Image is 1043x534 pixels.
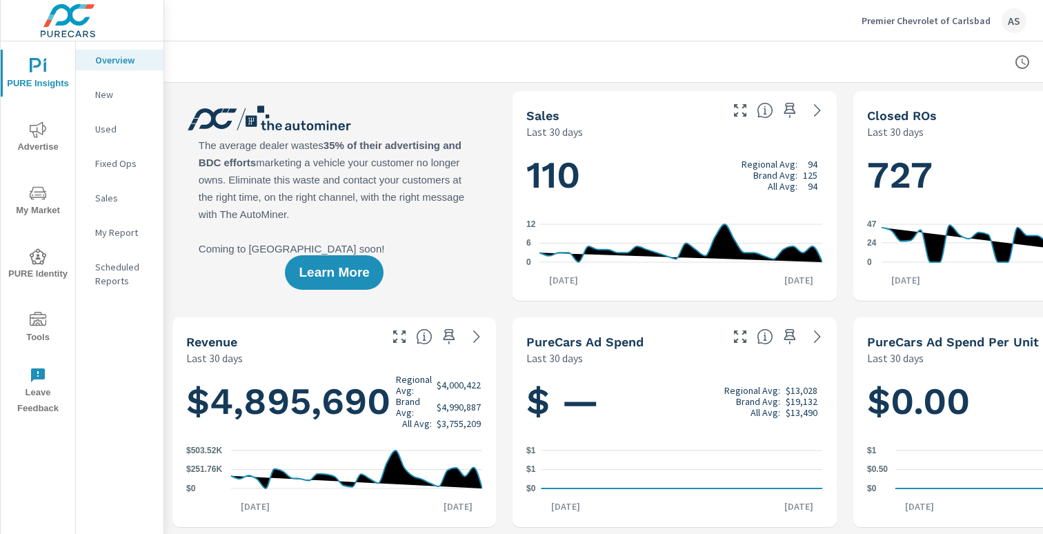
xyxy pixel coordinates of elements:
p: All Avg: [768,181,797,192]
p: [DATE] [882,273,930,287]
span: My Market [5,185,71,219]
span: Number of vehicles sold by the dealership over the selected date range. [Source: This data is sou... [757,102,773,119]
p: All Avg: [402,418,432,429]
text: 24 [867,238,877,248]
p: Last 30 days [526,350,583,366]
div: Fixed Ops [76,153,163,174]
button: Make Fullscreen [388,326,410,348]
text: $0 [186,484,196,493]
p: Last 30 days [867,350,924,366]
p: Used [95,122,152,136]
button: Make Fullscreen [729,99,751,121]
span: Tools [5,312,71,346]
text: $503.52K [186,446,222,455]
div: AS [1002,8,1026,33]
p: [DATE] [539,273,588,287]
text: $1 [526,465,536,475]
text: $1 [867,446,877,455]
div: My Report [76,222,163,243]
p: Last 30 days [867,123,924,140]
p: Last 30 days [526,123,583,140]
p: [DATE] [542,500,590,513]
p: Regional Avg: [742,159,797,170]
text: 6 [526,239,531,248]
p: [DATE] [231,500,279,513]
p: New [95,88,152,101]
text: 47 [867,219,877,229]
p: Last 30 days [186,350,243,366]
div: New [76,84,163,105]
div: Sales [76,188,163,208]
p: 125 [803,170,817,181]
text: 12 [526,219,536,229]
span: Save this to your personalized report [438,326,460,348]
text: $0.50 [867,465,888,475]
p: Fixed Ops [95,157,152,170]
p: [DATE] [434,500,482,513]
p: Brand Avg: [753,170,797,181]
h5: Revenue [186,335,237,349]
h5: PureCars Ad Spend [526,335,644,349]
text: $1 [526,446,536,455]
p: $19,132 [786,396,817,407]
span: Total cost of media for all PureCars channels for the selected dealership group over the selected... [757,328,773,345]
span: PURE Identity [5,248,71,282]
span: PURE Insights [5,58,71,92]
span: Total sales revenue over the selected date range. [Source: This data is sourced from the dealer’s... [416,328,433,345]
a: See more details in report [806,99,828,121]
a: See more details in report [806,326,828,348]
p: 94 [808,159,817,170]
p: [DATE] [775,500,823,513]
h1: 110 [526,152,822,199]
span: Save this to your personalized report [779,326,801,348]
div: Used [76,119,163,139]
p: Scheduled Reports [95,260,152,288]
text: 0 [867,257,872,267]
p: Premier Chevrolet of Carlsbad [862,14,991,27]
h5: Sales [526,108,559,123]
button: Make Fullscreen [729,326,751,348]
text: 0 [526,257,531,267]
p: Regional Avg: [396,374,432,396]
p: [DATE] [895,500,944,513]
a: See more details in report [466,326,488,348]
p: Brand Avg: [736,396,780,407]
p: All Avg: [751,407,780,418]
span: Advertise [5,121,71,155]
text: $251.76K [186,465,222,475]
p: Regional Avg: [724,385,780,396]
span: Leave Feedback [5,367,71,417]
text: $0 [526,484,536,493]
h1: $4,895,690 [186,374,486,429]
p: [DATE] [775,273,823,287]
p: $3,755,209 [437,418,481,429]
p: 94 [808,181,817,192]
p: My Report [95,226,152,239]
p: Overview [95,53,152,67]
p: Brand Avg: [396,396,432,418]
p: $4,990,887 [437,402,481,413]
button: Learn More [285,255,383,290]
h5: Closed ROs [867,108,937,123]
div: nav menu [1,41,75,422]
p: Sales [95,191,152,205]
h1: $ — [526,378,822,425]
div: Scheduled Reports [76,257,163,291]
text: $0 [867,484,877,493]
div: Overview [76,50,163,70]
p: $13,028 [786,385,817,396]
span: Save this to your personalized report [779,99,801,121]
p: $4,000,422 [437,379,481,390]
p: $13,490 [786,407,817,418]
span: Learn More [299,266,369,279]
